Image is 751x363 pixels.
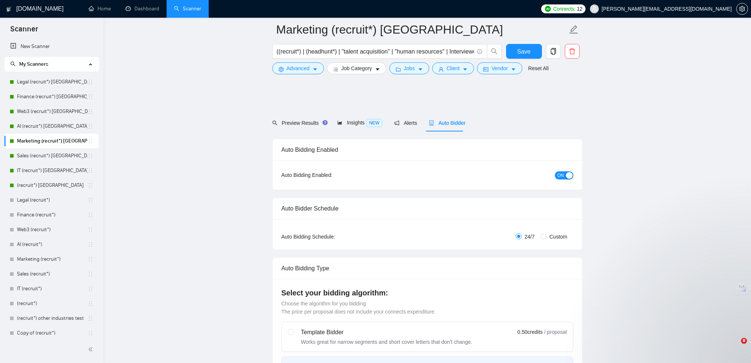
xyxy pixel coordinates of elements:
[4,148,99,163] li: Sales (recruit*) Canada
[491,64,508,72] span: Vendor
[4,163,99,178] li: IT (recruit*) Canada
[17,119,88,134] a: AI (recruit*) [GEOGRAPHIC_DATA]
[736,6,748,12] a: setting
[545,6,551,12] img: upwork-logo.png
[17,296,88,311] a: (recruit*)
[4,39,99,54] li: New Scanner
[4,237,99,252] li: AI (recruit*)
[281,198,573,219] div: Auto Bidder Schedule
[418,66,423,72] span: caret-down
[89,6,111,12] a: homeHome
[88,123,93,129] span: holder
[447,64,460,72] span: Client
[17,208,88,222] a: Finance (recruit*)
[88,330,93,336] span: holder
[341,64,372,72] span: Job Category
[126,6,159,12] a: dashboardDashboard
[10,39,93,54] a: New Scanner
[88,182,93,188] span: holder
[17,178,88,193] a: (recruit*) [GEOGRAPHIC_DATA]
[4,89,99,104] li: Finance (recruit*) Canada
[4,104,99,119] li: Web3 (recruit*) Canada
[88,212,93,218] span: holder
[544,328,567,336] span: / proposal
[17,281,88,296] a: IT (recruit*)
[487,48,501,55] span: search
[375,66,380,72] span: caret-down
[88,346,95,353] span: double-left
[88,301,93,307] span: holder
[511,66,516,72] span: caret-down
[4,326,99,340] li: Copy of (recruit*)
[736,3,748,15] button: setting
[88,197,93,203] span: holder
[17,163,88,178] a: IT (recruit*) [GEOGRAPHIC_DATA]
[394,120,399,126] span: notification
[17,252,88,267] a: Marketing (recruit*)
[487,44,502,59] button: search
[17,222,88,237] a: Web3 (recruit*)
[517,47,530,56] span: Save
[4,119,99,134] li: AI (recruit*) Canada
[281,171,379,179] div: Auto Bidding Enabled:
[279,66,284,72] span: setting
[726,338,744,356] iframe: To enrich screen reader interactions, please activate Accessibility in Grammarly extension settings
[557,171,564,179] span: ON
[10,61,16,66] span: search
[4,134,99,148] li: Marketing (recruit*) Canada
[281,139,573,160] div: Auto Bidding Enabled
[19,61,48,67] span: My Scanners
[301,328,472,337] div: Template Bidder
[174,6,201,12] a: searchScanner
[337,120,382,126] span: Insights
[272,62,324,74] button: settingAdvancedcaret-down
[389,62,429,74] button: folderJobscaret-down
[429,120,465,126] span: Auto Bidder
[429,120,434,126] span: robot
[741,338,747,344] span: 8
[88,109,93,114] span: holder
[17,134,88,148] a: Marketing (recruit*) [GEOGRAPHIC_DATA]
[281,288,573,298] h4: Select your bidding algorithm:
[88,286,93,292] span: holder
[88,168,93,174] span: holder
[333,66,338,72] span: bars
[4,208,99,222] li: Finance (recruit*)
[518,328,543,336] span: 0.50 credits
[6,3,11,15] img: logo
[477,62,522,74] button: idcardVendorcaret-down
[4,75,99,89] li: Legal (recruit*) Canada
[272,120,325,126] span: Preview Results
[17,148,88,163] a: Sales (recruit*) [GEOGRAPHIC_DATA]
[4,222,99,237] li: Web3 (recruit*)
[4,281,99,296] li: IT (recruit*)
[287,64,310,72] span: Advanced
[366,119,382,127] span: NEW
[337,120,342,125] span: area-chart
[404,64,415,72] span: Jobs
[281,258,573,279] div: Auto Bidding Type
[17,193,88,208] a: Legal (recruit*)
[462,66,468,72] span: caret-down
[88,153,93,159] span: holder
[546,233,570,241] span: Custom
[4,311,99,326] li: (recruit*) other industries test
[483,66,488,72] span: idcard
[88,256,93,262] span: holder
[565,48,579,55] span: delete
[327,62,386,74] button: barsJob Categorycaret-down
[546,44,561,59] button: copy
[277,47,474,56] input: Search Freelance Jobs...
[17,311,88,326] a: (recruit*) other industries test
[17,89,88,104] a: Finance (recruit*) [GEOGRAPHIC_DATA]
[88,138,93,144] span: holder
[737,6,748,12] span: setting
[17,75,88,89] a: Legal (recruit*) [GEOGRAPHIC_DATA]
[528,64,549,72] a: Reset All
[88,242,93,247] span: holder
[506,44,542,59] button: Save
[432,62,474,74] button: userClientcaret-down
[88,227,93,233] span: holder
[88,94,93,100] span: holder
[17,326,88,340] a: Copy of (recruit*)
